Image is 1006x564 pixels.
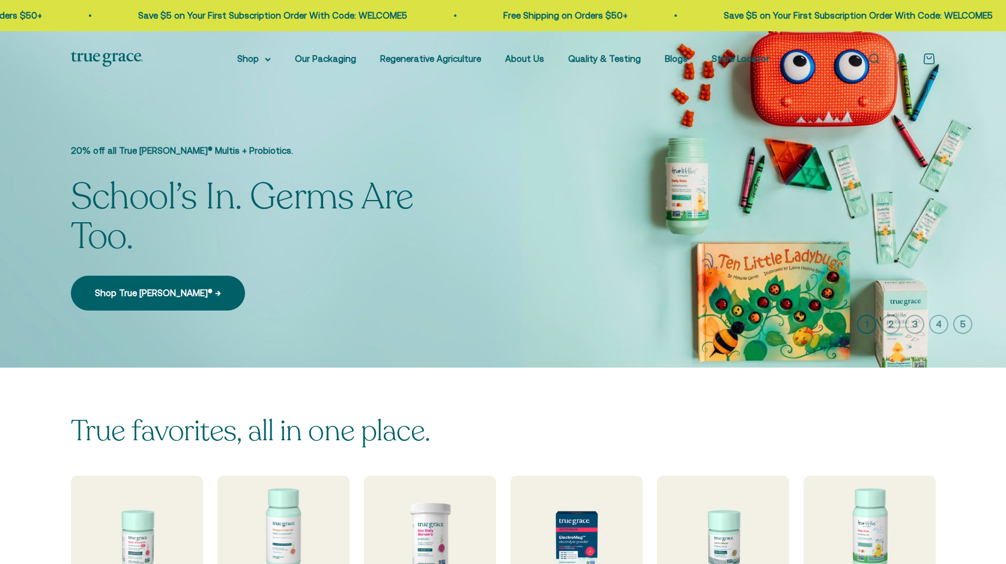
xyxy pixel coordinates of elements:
[857,315,876,334] button: 1
[71,276,245,311] a: Shop True [PERSON_NAME]® →
[881,315,900,334] button: 2
[137,8,406,23] p: Save $5 on Your First Subscription Order With Code: WELCOME5
[568,53,641,64] a: Quality & Testing
[71,144,467,158] p: 20% off all True [PERSON_NAME]® Multis + Probiotics.
[929,315,948,334] button: 4
[953,315,972,334] button: 5
[665,53,688,64] a: Blogs
[295,53,356,64] a: Our Packaging
[723,8,992,23] p: Save $5 on Your First Subscription Order With Code: WELCOME5
[380,53,481,64] a: Regenerative Agriculture
[505,53,544,64] a: About Us
[905,315,924,334] button: 3
[502,10,626,20] a: Free Shipping on Orders $50+
[71,172,414,261] split-lines: School’s In. Germs Are Too.
[237,52,271,66] summary: Shop
[71,411,431,450] split-lines: True favorites, all in one place.
[712,53,769,64] a: Store Locator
